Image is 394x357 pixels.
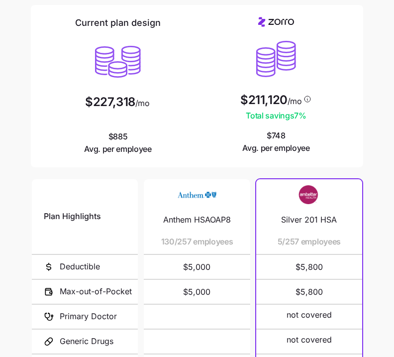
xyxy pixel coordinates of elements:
[75,17,161,29] h2: Current plan design
[288,97,302,105] span: /mo
[156,280,238,304] span: $5,000
[84,143,152,155] span: Avg. per employee
[287,334,332,346] span: not covered
[242,129,310,154] span: $748
[240,110,311,122] span: Total savings 7 %
[60,260,100,273] span: Deductible
[163,214,231,226] span: Anthem HSAOAP8
[60,335,113,348] span: Generic Drugs
[135,99,150,107] span: /mo
[240,94,287,106] span: $211,120
[242,142,310,154] span: Avg. per employee
[85,96,135,108] span: $227,318
[44,210,101,223] span: Plan Highlights
[281,214,337,226] span: Silver 201 HSA
[161,236,233,248] span: 130/257 employees
[156,255,238,279] span: $5,000
[177,185,217,204] img: Carrier
[84,130,152,155] span: $885
[289,185,329,204] img: Carrier
[60,285,132,298] span: Max-out-of-Pocket
[268,280,350,304] span: $5,800
[278,236,341,248] span: 5/257 employees
[268,255,350,279] span: $5,800
[287,309,332,321] span: not covered
[60,310,117,323] span: Primary Doctor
